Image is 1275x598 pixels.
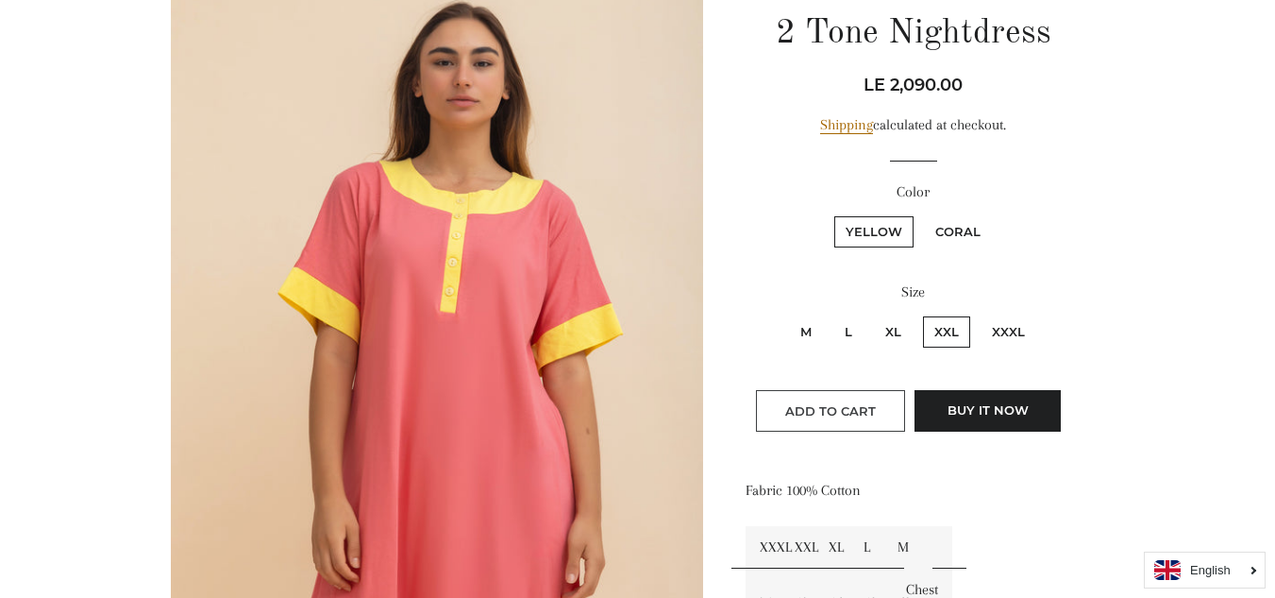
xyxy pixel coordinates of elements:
[834,216,914,248] label: Yellow
[981,316,1036,348] label: XXXL
[1190,564,1231,576] i: English
[923,316,970,348] label: XXL
[833,316,864,348] label: L
[746,113,1081,137] div: calculated at checkout.
[849,526,884,569] td: L
[883,526,918,569] td: M
[820,116,873,134] a: Shipping
[780,526,815,569] td: XXL
[789,316,823,348] label: M
[756,390,905,432] button: Add to Cart
[746,281,1081,304] label: Size
[914,390,1061,432] button: Buy it now
[924,216,992,248] label: Coral
[746,526,780,569] td: XXXL
[746,180,1081,204] label: Color
[785,403,876,419] span: Add to Cart
[746,479,1081,503] p: Fabric 100% Cotton
[864,75,963,95] span: LE 2,090.00
[814,526,849,569] td: XL
[874,316,913,348] label: XL
[746,10,1081,58] h1: 2 Tone Nightdress
[1154,560,1255,580] a: English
